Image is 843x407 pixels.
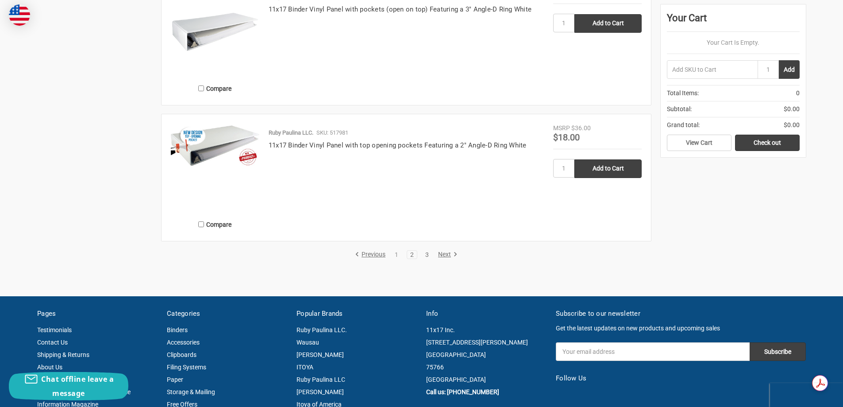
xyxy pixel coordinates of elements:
a: Call us: [PHONE_NUMBER] [426,388,499,395]
p: Ruby Paulina LLC. [269,128,313,137]
a: 1 [392,252,401,258]
span: $36.00 [571,124,591,132]
span: Subtotal: [667,105,692,114]
span: 0 [796,89,800,98]
a: Check out [735,135,800,151]
div: MSRP [553,124,570,133]
a: Clipboards [167,351,196,358]
input: Subscribe [750,342,806,361]
span: Total Items: [667,89,699,98]
a: 2 [407,252,417,258]
span: $0.00 [784,105,800,114]
input: Compare [198,85,204,91]
a: ITOYA [296,364,313,371]
p: Your Cart Is Empty. [667,38,800,47]
p: SKU: 517981 [316,128,348,137]
a: Accessories [167,339,200,346]
a: Testimonials [37,326,72,333]
h5: Categories [167,309,287,319]
label: Compare [171,81,259,96]
a: Binders [167,326,188,333]
a: 11x17 Binder Vinyl Panel with top opening pockets Featuring a 2" Angle-D Ring White [269,141,527,149]
label: Compare [171,217,259,232]
a: View Cart [667,135,731,151]
a: 3 [422,252,432,258]
input: Add SKU to Cart [667,60,758,79]
a: 11x17 Binder Vinyl Panel with top opening pockets Featuring a 2" Angle-D Ring White [171,124,259,212]
h5: Pages [37,309,158,319]
a: Ruby Paulina LLC [296,376,345,383]
span: $0.00 [784,120,800,130]
a: Shipping & Returns [37,351,89,358]
img: 11x17 Binder Vinyl Panel with top opening pockets Featuring a 2" Angle-D Ring White [171,124,259,168]
input: Your email address [556,342,750,361]
input: Add to Cart [574,14,642,33]
h5: Subscribe to our newsletter [556,309,806,319]
h5: Follow Us [556,373,806,384]
iframe: Google Customer Reviews [770,383,843,407]
a: [PERSON_NAME] [296,388,344,395]
input: Add to Cart [574,159,642,178]
a: Paper [167,376,183,383]
h5: Info [426,309,547,319]
button: Add [779,60,800,79]
a: Wausau [296,339,319,346]
address: 11x17 Inc. [STREET_ADDRESS][PERSON_NAME] [GEOGRAPHIC_DATA] 75766 [GEOGRAPHIC_DATA] [426,324,547,386]
a: About Us [37,364,62,371]
span: Grand total: [667,120,700,130]
h5: Popular Brands [296,309,417,319]
a: Ruby Paulina LLC. [296,326,347,333]
img: duty and tax information for United States [9,4,30,26]
a: Storage & Mailing [167,388,215,395]
a: Contact Us [37,339,68,346]
button: Chat offline leave a message [9,372,128,400]
a: 11x17 Binder Vinyl Panel with pockets (open on top) Featuring a 3" Angle-D Ring White [269,5,531,13]
span: Chat offline leave a message [41,374,114,398]
a: [PERSON_NAME] [296,351,344,358]
input: Compare [198,221,204,227]
span: $18.00 [553,132,580,143]
p: Get the latest updates on new products and upcoming sales [556,324,806,333]
a: Next [435,251,458,259]
a: Filing Systems [167,364,206,371]
a: Previous [355,251,389,259]
div: Your Cart [667,11,800,32]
